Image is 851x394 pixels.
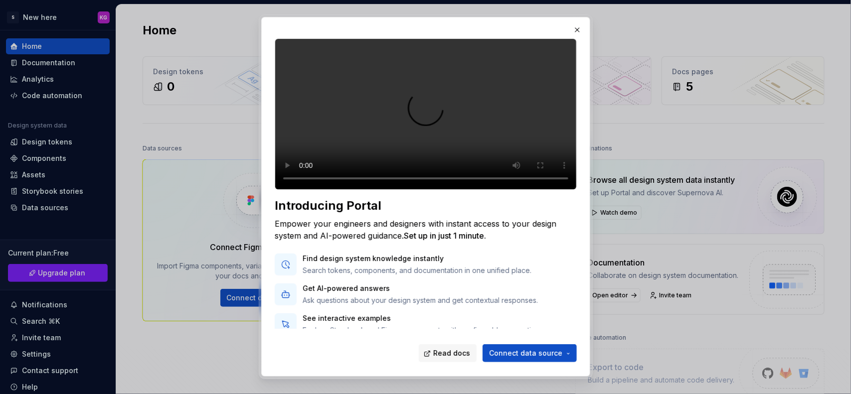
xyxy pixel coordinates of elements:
[303,254,531,263] p: Find design system knowledge instantly
[303,295,538,305] p: Ask questions about your design system and get contextual responses.
[303,325,540,335] p: Explore Storybook and Figma components with configurable properties.
[303,313,540,323] p: See interactive examples
[483,345,577,363] button: Connect data source
[303,283,538,293] p: Get AI-powered answers
[303,265,531,275] p: Search tokens, components, and documentation in one unified place.
[419,345,477,363] a: Read docs
[489,349,562,359] span: Connect data source
[275,198,577,214] div: Introducing Portal
[275,218,577,242] div: Empower your engineers and designers with instant access to your design system and AI-powered gui...
[404,231,486,241] span: Set up in just 1 minute.
[433,349,470,359] span: Read docs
